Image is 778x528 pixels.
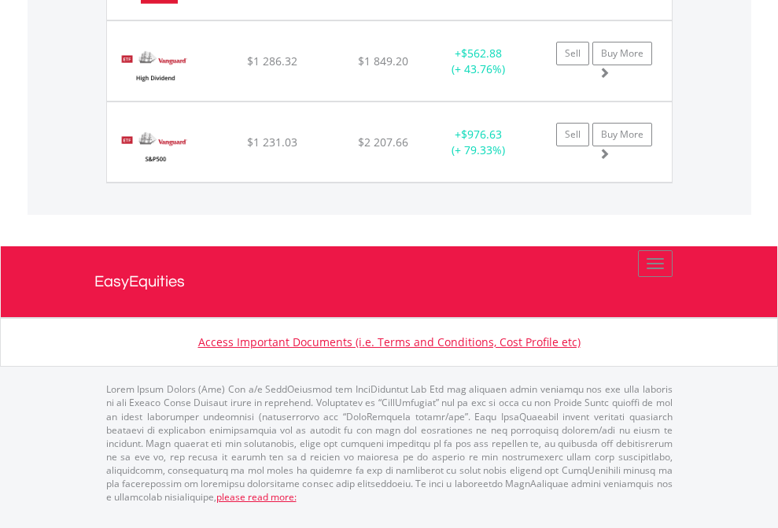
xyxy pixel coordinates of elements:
[556,123,589,146] a: Sell
[247,135,297,150] span: $1 231.03
[461,46,502,61] span: $562.88
[198,334,581,349] a: Access Important Documents (i.e. Terms and Conditions, Cost Profile etc)
[556,42,589,65] a: Sell
[430,46,528,77] div: + (+ 43.76%)
[358,135,408,150] span: $2 207.66
[216,490,297,504] a: please read more:
[115,122,194,178] img: EQU.US.VOO.png
[106,382,673,504] p: Lorem Ipsum Dolors (Ame) Con a/e SeddOeiusmod tem InciDiduntut Lab Etd mag aliquaen admin veniamq...
[592,123,652,146] a: Buy More
[247,54,297,68] span: $1 286.32
[592,42,652,65] a: Buy More
[115,41,194,97] img: EQU.US.VYM.png
[358,54,408,68] span: $1 849.20
[461,127,502,142] span: $976.63
[94,246,684,317] a: EasyEquities
[430,127,528,158] div: + (+ 79.33%)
